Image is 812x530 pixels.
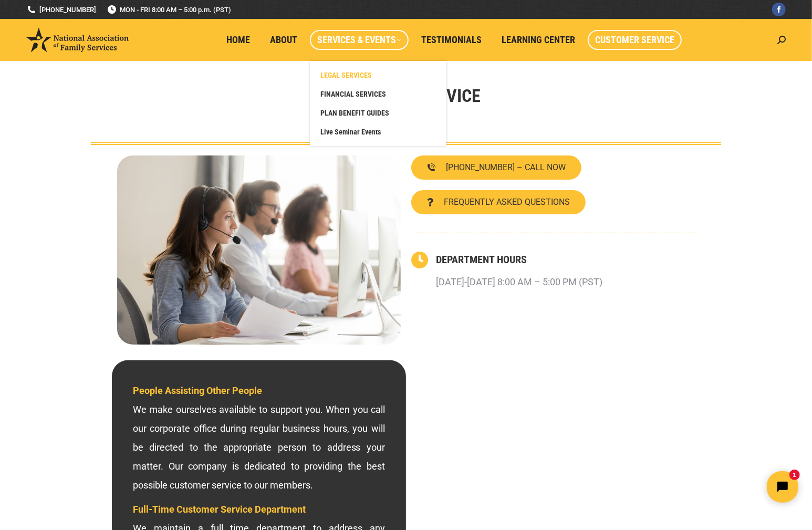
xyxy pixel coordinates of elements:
iframe: Tidio Chat [627,462,807,512]
a: [PHONE_NUMBER] [26,5,96,15]
img: National Association of Family Services [26,28,129,52]
span: Customer Service [595,34,674,46]
span: Home [226,34,250,46]
a: [PHONE_NUMBER] – CALL NOW [411,155,581,180]
a: FREQUENTLY ASKED QUESTIONS [411,190,586,214]
a: Customer Service [588,30,682,50]
a: LEGAL SERVICES [315,66,441,85]
a: DEPARTMENT HOURS [436,253,527,266]
a: PLAN BENEFIT GUIDES [315,103,441,122]
a: Learning Center [494,30,582,50]
span: Services & Events [317,34,401,46]
a: Live Seminar Events [315,122,441,141]
a: FINANCIAL SERVICES [315,85,441,103]
span: PLAN BENEFIT GUIDES [320,108,389,118]
span: Testimonials [421,34,482,46]
span: We make ourselves available to support you. When you call our corporate office during regular bus... [133,385,385,491]
span: [PHONE_NUMBER] – CALL NOW [446,163,566,172]
span: Full-Time Customer Service Department [133,504,306,515]
span: About [270,34,297,46]
a: Home [219,30,257,50]
a: Testimonials [414,30,489,50]
a: About [263,30,305,50]
img: Contact National Association of Family Services [117,155,401,345]
a: Facebook page opens in new window [772,3,786,16]
span: People Assisting Other People [133,385,262,396]
span: MON - FRI 8:00 AM – 5:00 p.m. (PST) [107,5,231,15]
span: Live Seminar Events [320,127,381,137]
p: [DATE]-[DATE] 8:00 AM – 5:00 PM (PST) [436,273,602,292]
span: FINANCIAL SERVICES [320,89,386,99]
span: LEGAL SERVICES [320,70,372,80]
span: FREQUENTLY ASKED QUESTIONS [444,198,570,206]
span: Learning Center [502,34,575,46]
